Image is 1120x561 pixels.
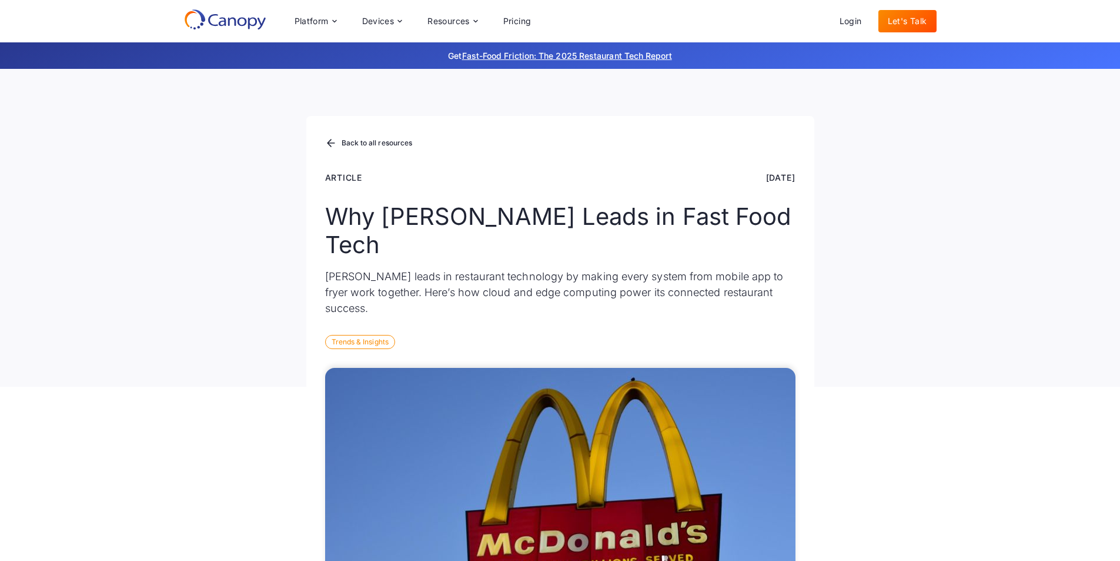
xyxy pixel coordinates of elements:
[878,10,937,32] a: Let's Talk
[427,17,470,25] div: Resources
[353,9,412,33] div: Devices
[362,17,394,25] div: Devices
[766,171,795,184] div: [DATE]
[342,140,413,147] div: Back to all resources
[295,17,329,25] div: Platform
[418,9,486,33] div: Resources
[325,171,363,184] div: Article
[325,136,413,151] a: Back to all resources
[325,335,395,349] div: Trends & Insights
[830,10,871,32] a: Login
[462,51,672,61] a: Fast-Food Friction: The 2025 Restaurant Tech Report
[272,49,848,62] p: Get
[494,10,541,32] a: Pricing
[285,9,346,33] div: Platform
[325,268,795,316] p: [PERSON_NAME] leads in restaurant technology by making every system from mobile app to fryer work...
[325,203,795,259] h1: Why [PERSON_NAME] Leads in Fast Food Tech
